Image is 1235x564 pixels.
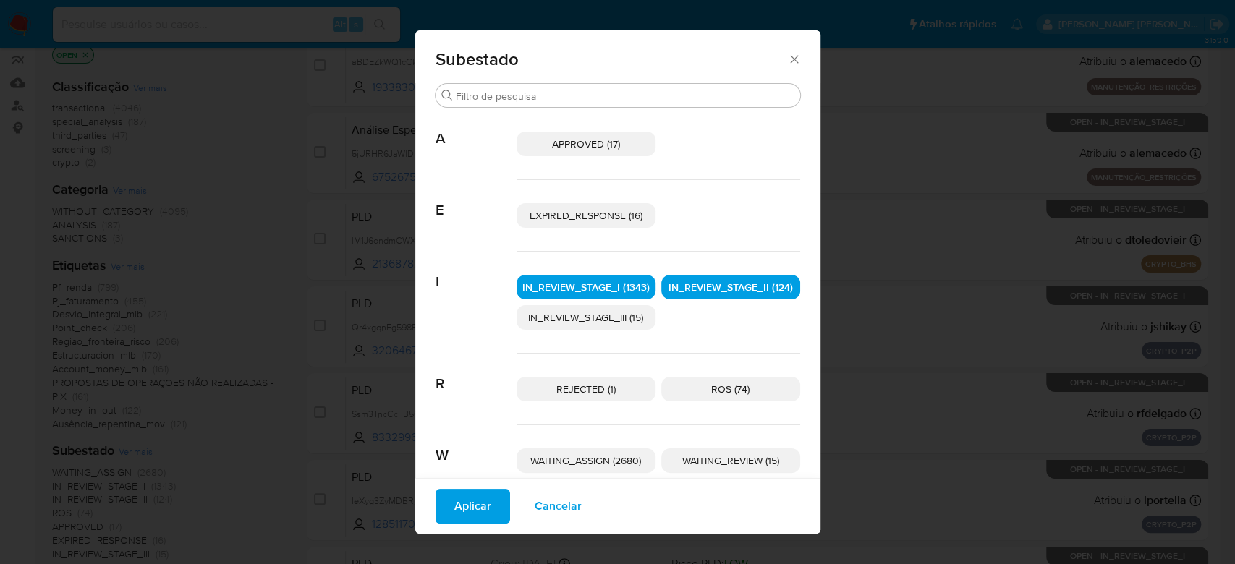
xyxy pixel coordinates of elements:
[552,137,620,151] span: APPROVED (17)
[436,489,510,524] button: Aplicar
[436,425,517,464] span: W
[454,490,491,522] span: Aplicar
[436,354,517,393] span: R
[436,180,517,219] span: E
[711,382,750,396] span: ROS (74)
[661,275,800,299] div: IN_REVIEW_STAGE_II (124)
[517,275,655,299] div: IN_REVIEW_STAGE_I (1343)
[535,490,582,522] span: Cancelar
[517,132,655,156] div: APPROVED (17)
[517,203,655,228] div: EXPIRED_RESPONSE (16)
[517,305,655,330] div: IN_REVIEW_STAGE_III (15)
[530,208,642,223] span: EXPIRED_RESPONSE (16)
[661,377,800,401] div: ROS (74)
[787,52,800,65] button: Fechar
[436,252,517,291] span: I
[556,382,616,396] span: REJECTED (1)
[522,280,650,294] span: IN_REVIEW_STAGE_I (1343)
[669,280,793,294] span: IN_REVIEW_STAGE_II (124)
[436,108,517,148] span: A
[517,377,655,401] div: REJECTED (1)
[682,453,779,468] span: WAITING_REVIEW (15)
[517,448,655,473] div: WAITING_ASSIGN (2680)
[516,489,600,524] button: Cancelar
[441,90,453,101] button: Buscar
[528,310,643,325] span: IN_REVIEW_STAGE_III (15)
[436,51,788,68] span: Subestado
[661,448,800,473] div: WAITING_REVIEW (15)
[456,90,794,103] input: Filtro de pesquisa
[530,453,641,468] span: WAITING_ASSIGN (2680)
